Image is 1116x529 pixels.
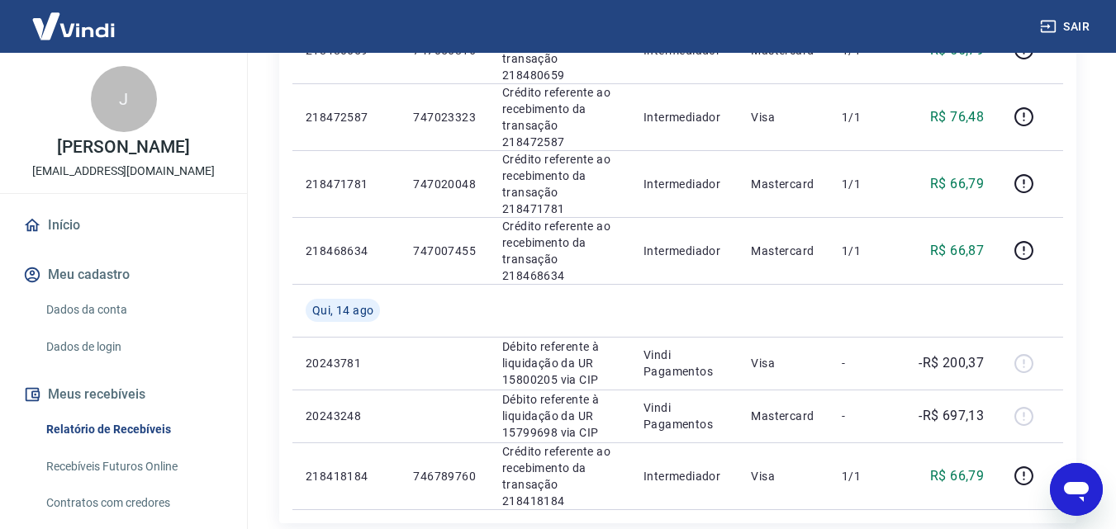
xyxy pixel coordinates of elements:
p: 218468634 [306,243,387,259]
p: 1/1 [842,176,890,192]
p: Intermediador [643,468,724,484]
p: Débito referente à liquidação da UR 15800205 via CIP [502,338,617,388]
p: R$ 66,87 [930,241,984,261]
p: 20243248 [306,408,387,424]
p: - [842,408,890,424]
p: Crédito referente ao recebimento da transação 218418184 [502,443,617,509]
a: Dados de login [40,330,227,364]
p: Visa [751,468,815,484]
p: Intermediador [643,243,724,259]
span: Qui, 14 ago [312,302,373,319]
p: R$ 76,48 [930,107,984,127]
button: Meus recebíveis [20,376,227,413]
a: Contratos com credores [40,486,227,520]
p: [EMAIL_ADDRESS][DOMAIN_NAME] [32,163,215,180]
p: Crédito referente ao recebimento da transação 218468634 [502,218,617,284]
p: Crédito referente ao recebimento da transação 218471781 [502,151,617,217]
a: Início [20,207,227,243]
p: -R$ 200,37 [919,353,984,373]
p: - [842,355,890,371]
img: Vindi [20,1,127,51]
p: 747023323 [413,109,476,125]
p: Vindi Pagamentos [643,347,724,380]
p: [PERSON_NAME] [57,139,189,156]
a: Relatório de Recebíveis [40,413,227,446]
p: 746789760 [413,468,476,484]
p: 1/1 [842,468,890,484]
p: Mastercard [751,243,815,259]
p: Débito referente à liquidação da UR 15799698 via CIP [502,391,617,441]
iframe: Botão para abrir a janela de mensagens [1050,463,1103,516]
button: Sair [1037,12,1096,42]
a: Dados da conta [40,293,227,327]
p: 1/1 [842,243,890,259]
p: -R$ 697,13 [919,406,984,426]
p: 218471781 [306,176,387,192]
p: 1/1 [842,109,890,125]
p: Crédito referente ao recebimento da transação 218472587 [502,84,617,150]
p: R$ 66,79 [930,174,984,194]
p: 218418184 [306,468,387,484]
a: Recebíveis Futuros Online [40,450,227,484]
p: 747020048 [413,176,476,192]
p: Vindi Pagamentos [643,399,724,432]
p: Mastercard [751,408,815,424]
p: 218472587 [306,109,387,125]
p: Visa [751,355,815,371]
p: 747007455 [413,243,476,259]
p: Intermediador [643,176,724,192]
p: Intermediador [643,109,724,125]
div: J [91,66,157,132]
button: Meu cadastro [20,257,227,293]
p: Mastercard [751,176,815,192]
p: R$ 66,79 [930,466,984,486]
p: Visa [751,109,815,125]
p: 20243781 [306,355,387,371]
